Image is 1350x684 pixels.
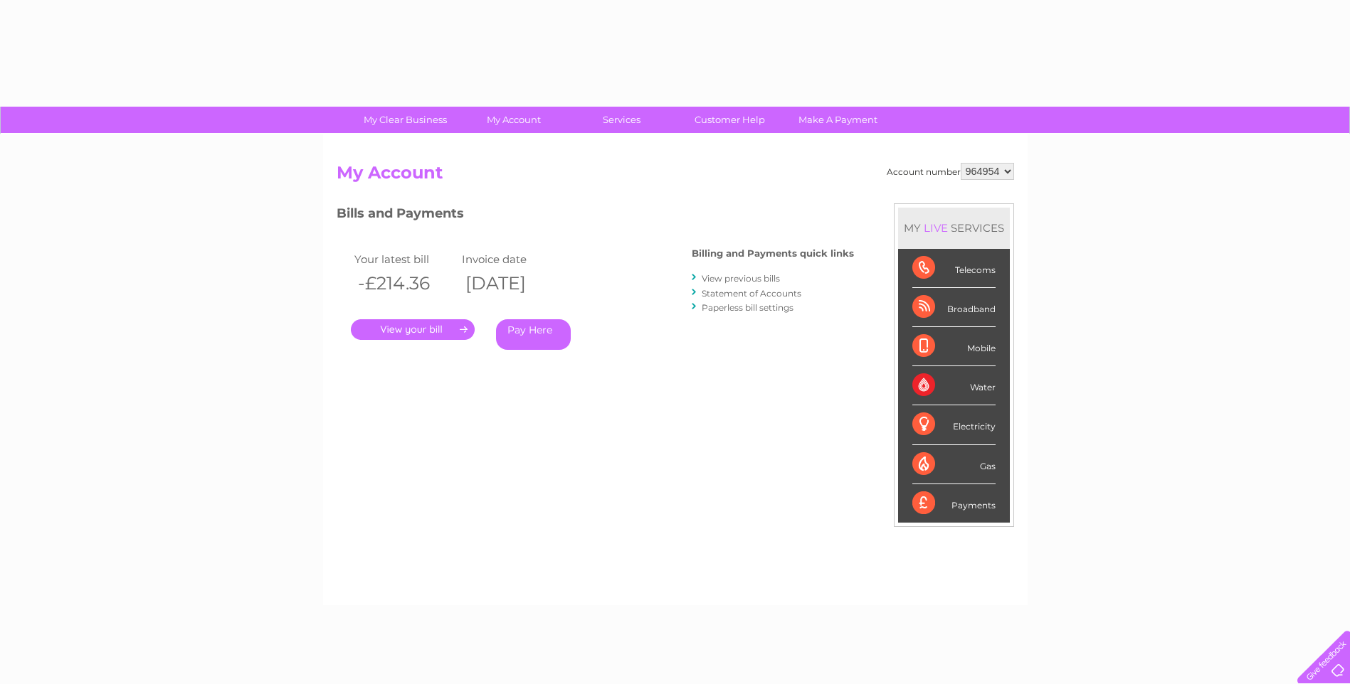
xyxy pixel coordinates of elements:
[337,203,854,228] h3: Bills and Payments
[898,208,1010,248] div: MY SERVICES
[671,107,789,133] a: Customer Help
[702,288,801,299] a: Statement of Accounts
[912,445,996,484] div: Gas
[347,107,464,133] a: My Clear Business
[563,107,680,133] a: Services
[702,273,780,284] a: View previous bills
[455,107,572,133] a: My Account
[692,248,854,259] h4: Billing and Payments quick links
[351,269,458,298] th: -£214.36
[912,249,996,288] div: Telecoms
[458,250,566,269] td: Invoice date
[921,221,951,235] div: LIVE
[702,302,793,313] a: Paperless bill settings
[496,319,571,350] a: Pay Here
[912,327,996,366] div: Mobile
[912,405,996,444] div: Electricity
[779,107,897,133] a: Make A Payment
[912,366,996,405] div: Water
[912,288,996,327] div: Broadband
[351,319,475,340] a: .
[337,163,1014,190] h2: My Account
[458,269,566,298] th: [DATE]
[351,250,458,269] td: Your latest bill
[887,163,1014,180] div: Account number
[912,484,996,523] div: Payments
